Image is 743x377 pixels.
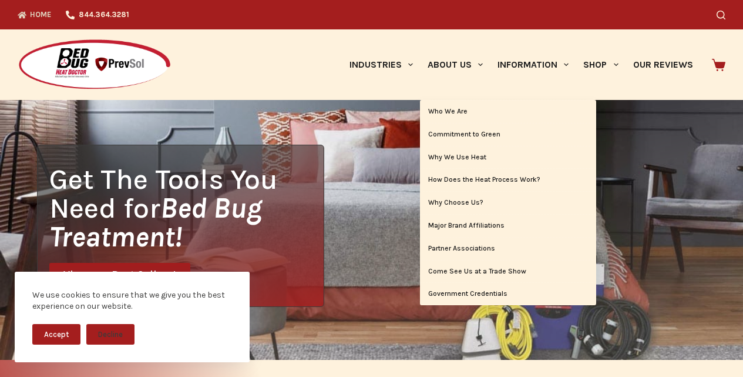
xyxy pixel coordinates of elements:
nav: Primary [342,29,700,100]
h1: Get The Tools You Need for [49,165,323,251]
img: Prevsol/Bed Bug Heat Doctor [18,39,172,91]
button: Search [717,11,725,19]
i: Bed Bug Treatment! [49,191,262,253]
span: View our Best Sellers! [63,270,176,281]
a: How Does the Heat Process Work? [420,169,596,191]
a: Government Credentials [420,283,596,305]
div: We use cookies to ensure that we give you the best experience on our website. [32,289,232,312]
a: Commitment to Green [420,124,596,146]
a: Come See Us at a Trade Show [420,261,596,283]
button: Decline [86,324,135,345]
button: Accept [32,324,80,345]
a: Industries [342,29,420,100]
a: Information [490,29,576,100]
a: Major Brand Affiliations [420,215,596,237]
a: View our Best Sellers! [49,263,190,288]
a: Our Reviews [626,29,700,100]
a: Why Choose Us? [420,192,596,214]
a: About Us [420,29,490,100]
a: Shop [576,29,626,100]
a: Who We Are [420,101,596,123]
a: Partner Associations [420,238,596,260]
a: Why We Use Heat [420,146,596,169]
